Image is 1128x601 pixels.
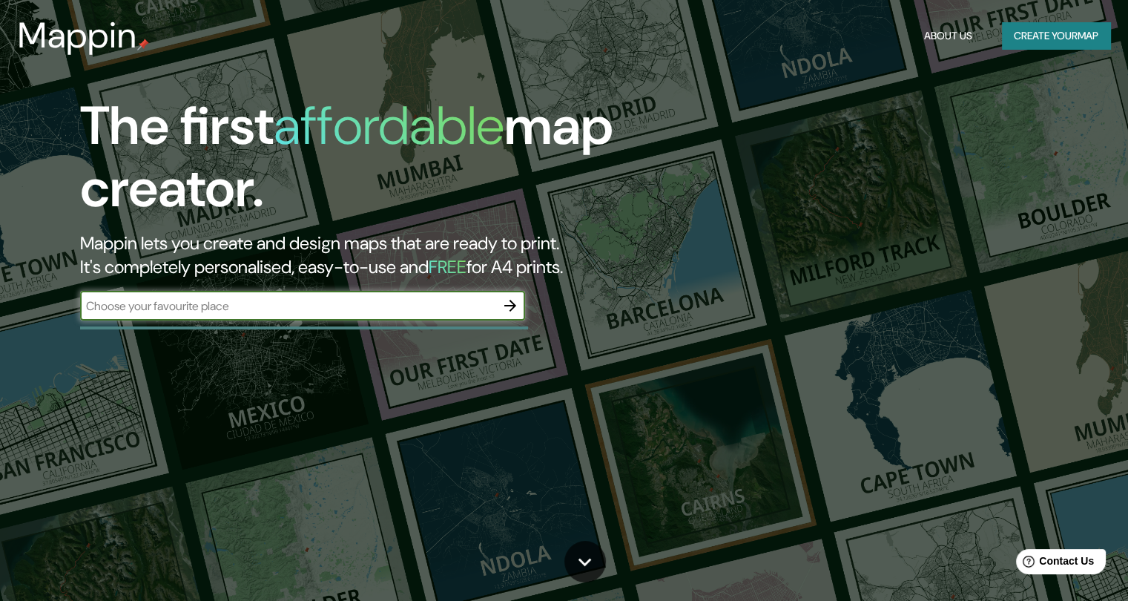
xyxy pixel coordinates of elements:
h2: Mappin lets you create and design maps that are ready to print. It's completely personalised, eas... [80,231,644,279]
button: Create yourmap [1002,22,1110,50]
h3: Mappin [18,15,137,56]
button: About Us [918,22,978,50]
iframe: Help widget launcher [996,543,1112,585]
h1: affordable [274,91,504,160]
img: mappin-pin [137,39,149,50]
h5: FREE [429,255,466,278]
input: Choose your favourite place [80,298,495,315]
h1: The first map creator. [80,95,644,231]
